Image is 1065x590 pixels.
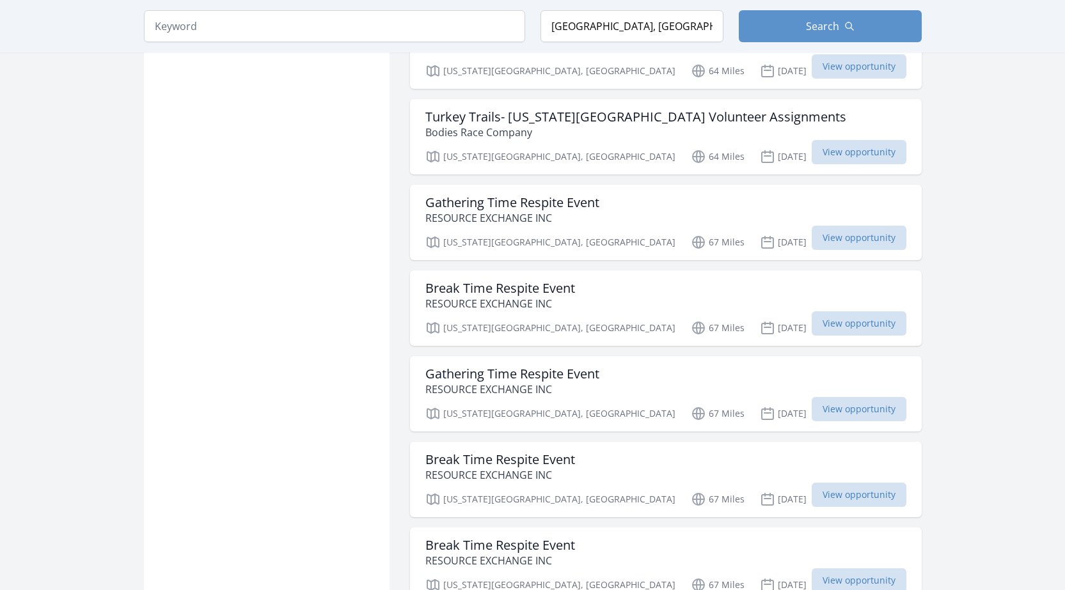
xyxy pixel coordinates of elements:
[540,10,723,42] input: Location
[410,185,922,260] a: Gathering Time Respite Event RESOURCE EXCHANGE INC [US_STATE][GEOGRAPHIC_DATA], [GEOGRAPHIC_DATA]...
[760,63,807,79] p: [DATE]
[144,10,525,42] input: Keyword
[760,406,807,421] p: [DATE]
[410,270,922,346] a: Break Time Respite Event RESOURCE EXCHANGE INC [US_STATE][GEOGRAPHIC_DATA], [GEOGRAPHIC_DATA] 67 ...
[812,226,906,250] span: View opportunity
[425,467,575,483] p: RESOURCE EXCHANGE INC
[691,406,745,421] p: 67 Miles
[410,442,922,517] a: Break Time Respite Event RESOURCE EXCHANGE INC [US_STATE][GEOGRAPHIC_DATA], [GEOGRAPHIC_DATA] 67 ...
[425,492,675,507] p: [US_STATE][GEOGRAPHIC_DATA], [GEOGRAPHIC_DATA]
[760,235,807,250] p: [DATE]
[425,210,599,226] p: RESOURCE EXCHANGE INC
[691,492,745,507] p: 67 Miles
[760,492,807,507] p: [DATE]
[410,99,922,175] a: Turkey Trails- [US_STATE][GEOGRAPHIC_DATA] Volunteer Assignments Bodies Race Company [US_STATE][G...
[760,320,807,336] p: [DATE]
[812,397,906,421] span: View opportunity
[425,125,846,140] p: Bodies Race Company
[425,406,675,421] p: [US_STATE][GEOGRAPHIC_DATA], [GEOGRAPHIC_DATA]
[425,382,599,397] p: RESOURCE EXCHANGE INC
[806,19,839,34] span: Search
[425,109,846,125] h3: Turkey Trails- [US_STATE][GEOGRAPHIC_DATA] Volunteer Assignments
[425,296,575,311] p: RESOURCE EXCHANGE INC
[425,452,575,467] h3: Break Time Respite Event
[425,281,575,296] h3: Break Time Respite Event
[425,195,599,210] h3: Gathering Time Respite Event
[691,235,745,250] p: 67 Miles
[425,366,599,382] h3: Gathering Time Respite Event
[425,149,675,164] p: [US_STATE][GEOGRAPHIC_DATA], [GEOGRAPHIC_DATA]
[410,356,922,431] a: Gathering Time Respite Event RESOURCE EXCHANGE INC [US_STATE][GEOGRAPHIC_DATA], [GEOGRAPHIC_DATA]...
[739,10,922,42] button: Search
[691,63,745,79] p: 64 Miles
[425,63,675,79] p: [US_STATE][GEOGRAPHIC_DATA], [GEOGRAPHIC_DATA]
[812,311,906,336] span: View opportunity
[812,483,906,507] span: View opportunity
[691,320,745,336] p: 67 Miles
[812,54,906,79] span: View opportunity
[425,538,575,553] h3: Break Time Respite Event
[425,553,575,568] p: RESOURCE EXCHANGE INC
[425,320,675,336] p: [US_STATE][GEOGRAPHIC_DATA], [GEOGRAPHIC_DATA]
[691,149,745,164] p: 64 Miles
[812,140,906,164] span: View opportunity
[760,149,807,164] p: [DATE]
[425,235,675,250] p: [US_STATE][GEOGRAPHIC_DATA], [GEOGRAPHIC_DATA]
